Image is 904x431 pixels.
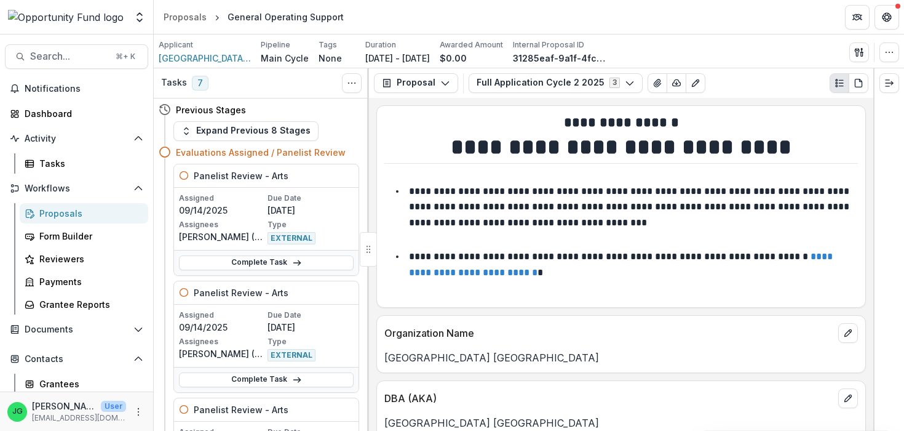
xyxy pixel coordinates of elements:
a: Proposals [20,203,148,224]
button: Open Contacts [5,349,148,369]
p: Assignees [179,219,265,230]
p: [EMAIL_ADDRESS][DOMAIN_NAME] [32,413,126,424]
p: [DATE] - [DATE] [365,52,430,65]
p: Due Date [268,310,354,321]
button: Open Workflows [5,179,148,198]
button: Notifications [5,79,148,99]
button: Expand Previous 8 Stages [173,121,319,141]
button: Expand right [879,73,899,93]
button: Open Documents [5,320,148,339]
p: Awarded Amount [440,39,503,50]
p: [PERSON_NAME] ([EMAIL_ADDRESS][DOMAIN_NAME]) [179,347,265,360]
p: 09/14/2025 [179,204,265,217]
div: Proposals [39,207,138,220]
h4: Evaluations Assigned / Panelist Review [176,146,346,159]
span: Contacts [25,354,129,365]
a: Complete Task [179,373,354,387]
button: Open Activity [5,129,148,148]
button: Open entity switcher [131,5,148,30]
button: edit [838,323,858,343]
div: Reviewers [39,252,138,265]
button: More [131,405,146,419]
span: Workflows [25,183,129,194]
a: Complete Task [179,256,354,270]
span: Documents [25,324,129,335]
h5: Panelist Review - Arts [194,403,288,416]
span: Activity [25,134,129,144]
button: View Attached Files [648,73,667,93]
p: Due Date [268,193,354,204]
div: General Operating Support [228,10,344,23]
nav: breadcrumb [159,8,349,26]
img: Opportunity Fund logo [8,10,124,25]
div: Jake Goodman [12,408,23,416]
button: PDF view [849,73,868,93]
button: Edit as form [686,73,705,93]
a: Tasks [20,153,148,174]
h3: Tasks [161,78,187,88]
p: None [319,52,342,65]
a: [GEOGRAPHIC_DATA] [GEOGRAPHIC_DATA] [159,52,251,65]
a: Form Builder [20,226,148,246]
span: EXTERNAL [268,232,315,244]
span: Search... [30,50,108,62]
button: Search... [5,44,148,69]
div: Payments [39,275,138,288]
div: Grantees [39,377,138,390]
p: Assigned [179,193,265,204]
button: Full Application Cycle 2 20253 [469,73,643,93]
div: ⌘ + K [113,50,138,63]
span: 7 [192,76,208,91]
p: [DATE] [268,204,354,217]
p: Type [268,336,354,347]
button: Proposal [374,73,458,93]
h5: Panelist Review - Arts [194,169,288,182]
div: Grantee Reports [39,298,138,311]
span: Notifications [25,84,143,94]
p: Assignees [179,336,265,347]
p: [GEOGRAPHIC_DATA] [GEOGRAPHIC_DATA] [384,416,858,430]
p: Main Cycle [261,52,309,65]
p: Pipeline [261,39,290,50]
div: Tasks [39,157,138,170]
p: [PERSON_NAME] [32,400,96,413]
p: Assigned [179,310,265,321]
p: User [101,401,126,412]
p: Tags [319,39,337,50]
a: Grantees [20,374,148,394]
button: Toggle View Cancelled Tasks [342,73,362,93]
p: Type [268,219,354,230]
p: [PERSON_NAME] ([PERSON_NAME][EMAIL_ADDRESS][DOMAIN_NAME]) [179,230,265,243]
a: Proposals [159,8,212,26]
p: Organization Name [384,326,833,340]
a: Reviewers [20,249,148,269]
p: $0.00 [440,52,467,65]
h5: Panelist Review - Arts [194,286,288,299]
div: Form Builder [39,230,138,243]
p: Duration [365,39,396,50]
p: DBA (AKA) [384,391,833,406]
span: EXTERNAL [268,349,315,361]
button: edit [838,389,858,408]
p: [GEOGRAPHIC_DATA] [GEOGRAPHIC_DATA] [384,350,858,365]
p: [DATE] [268,321,354,334]
p: Applicant [159,39,193,50]
a: Dashboard [5,103,148,124]
a: Payments [20,272,148,292]
p: Internal Proposal ID [513,39,584,50]
div: Proposals [164,10,207,23]
button: Partners [845,5,870,30]
h4: Previous Stages [176,103,246,116]
p: 31285eaf-9a1f-4fc3-8ca4-b1ede1fd0144 [513,52,605,65]
p: 09/14/2025 [179,321,265,334]
a: Grantee Reports [20,294,148,315]
button: Get Help [874,5,899,30]
button: Plaintext view [830,73,849,93]
div: Dashboard [25,107,138,120]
